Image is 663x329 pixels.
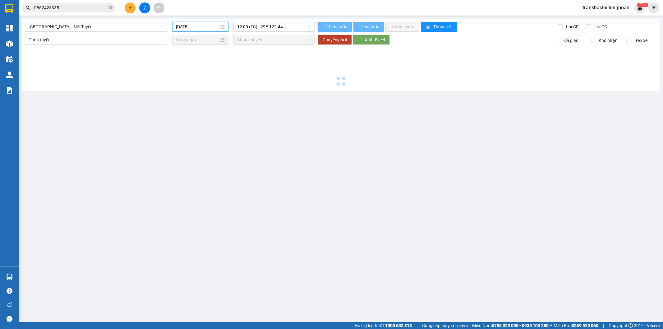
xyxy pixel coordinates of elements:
img: solution-icon [6,87,13,94]
span: Lọc CR [564,23,580,30]
span: file-add [142,6,147,10]
span: copyright [628,323,633,328]
span: loading [358,38,365,42]
button: caret-down [648,2,659,13]
sup: 214 [637,3,648,7]
span: Chọn chuyến [237,35,311,44]
img: icon-new-feature [637,5,643,11]
span: Đã giao [561,37,581,44]
button: Làm mới [318,22,352,32]
button: file-add [139,2,150,13]
span: Lọc CC [592,23,608,30]
strong: 0369 525 060 [572,323,598,328]
strong: 0708 023 035 - 0935 103 250 [492,323,549,328]
span: Miền Nam [472,322,549,329]
span: Chọn tuyến [29,35,163,44]
button: In đơn chọn [385,22,419,32]
img: warehouse-icon [6,40,13,47]
span: Cung cấp máy in - giấy in: [422,322,471,329]
span: Làm mới [329,23,347,30]
span: Miền Bắc [554,322,598,329]
span: Hà Nội - Nối Tuyến [29,22,163,31]
button: In phơi [353,22,384,32]
input: 11/09/2025 [176,23,219,30]
span: caret-down [651,5,657,11]
span: Kho nhận [596,37,620,44]
img: logo-vxr [5,4,13,13]
img: warehouse-icon [6,274,13,280]
span: search [26,6,30,10]
span: | [603,322,604,329]
span: | [417,322,417,329]
span: close-circle [109,6,113,9]
span: Thống kê [434,23,452,30]
img: warehouse-icon [6,56,13,63]
strong: 1900 633 818 [385,323,412,328]
span: loading [358,25,364,29]
span: question-circle [7,288,12,294]
button: bar-chartThống kê [421,22,457,32]
span: close-circle [109,5,113,11]
span: notification [7,302,12,308]
button: aim [154,2,164,13]
span: loading [323,25,328,29]
span: Trên xe [631,37,650,44]
span: ⚪️ [550,324,552,327]
button: plus [125,2,136,13]
input: Chọn ngày [176,36,219,43]
span: Xuất Excel [365,36,385,43]
button: Chuyển phơi [318,35,352,45]
span: 12:00 (TC) - 29E-122.44 [237,22,311,31]
span: aim [157,6,161,10]
span: plus [128,6,132,10]
img: warehouse-icon [6,72,13,78]
span: bar-chart [426,25,431,30]
span: message [7,316,12,322]
input: Tìm tên, số ĐT hoặc mã đơn [34,4,108,11]
span: trankhacloi.longhoan [578,4,634,12]
button: Xuất Excel [353,35,390,45]
img: dashboard-icon [6,25,13,31]
span: In phơi [365,23,379,30]
span: Hỗ trợ kỹ thuật: [355,322,412,329]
